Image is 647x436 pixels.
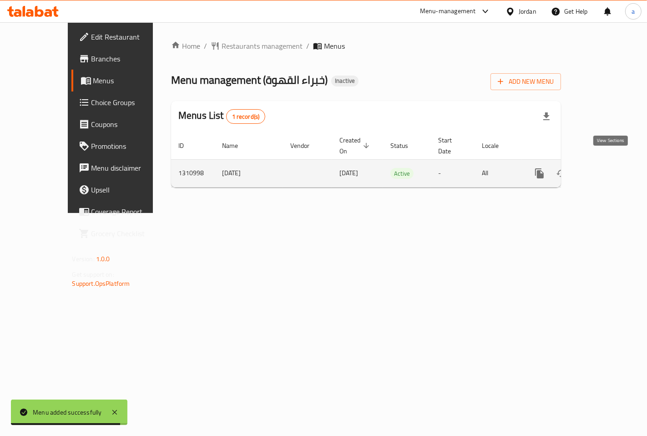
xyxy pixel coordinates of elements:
[93,75,168,86] span: Menus
[290,140,321,151] span: Vendor
[171,132,623,188] table: enhanced table
[91,206,168,217] span: Coverage Report
[227,112,265,121] span: 1 record(s)
[438,135,464,157] span: Start Date
[91,162,168,173] span: Menu disclaimer
[171,41,561,51] nav: breadcrumb
[324,41,345,51] span: Menus
[204,41,207,51] li: /
[632,6,635,16] span: a
[475,159,521,187] td: All
[178,109,265,124] h2: Menus List
[71,113,176,135] a: Coupons
[171,70,328,90] span: Menu management ( خبراء القهوة )
[72,278,130,289] a: Support.OpsPlatform
[91,228,168,239] span: Grocery Checklist
[390,168,414,179] span: Active
[529,162,551,184] button: more
[71,70,176,91] a: Menus
[71,157,176,179] a: Menu disclaimer
[71,91,176,113] a: Choice Groups
[551,162,572,184] button: Change Status
[72,253,95,265] span: Version:
[91,31,168,42] span: Edit Restaurant
[519,6,536,16] div: Jordan
[71,26,176,48] a: Edit Restaurant
[498,76,554,87] span: Add New Menu
[178,140,196,151] span: ID
[215,159,283,187] td: [DATE]
[171,159,215,187] td: 1310998
[222,41,303,51] span: Restaurants management
[91,141,168,152] span: Promotions
[71,135,176,157] a: Promotions
[482,140,511,151] span: Locale
[33,407,102,417] div: Menu added successfully
[91,97,168,108] span: Choice Groups
[331,76,359,86] div: Inactive
[96,253,110,265] span: 1.0.0
[211,41,303,51] a: Restaurants management
[171,41,200,51] a: Home
[306,41,309,51] li: /
[339,167,358,179] span: [DATE]
[91,119,168,130] span: Coupons
[431,159,475,187] td: -
[91,53,168,64] span: Branches
[521,132,623,160] th: Actions
[490,73,561,90] button: Add New Menu
[331,77,359,85] span: Inactive
[71,201,176,223] a: Coverage Report
[91,184,168,195] span: Upsell
[71,223,176,244] a: Grocery Checklist
[72,269,114,280] span: Get support on:
[71,179,176,201] a: Upsell
[420,6,476,17] div: Menu-management
[390,140,420,151] span: Status
[71,48,176,70] a: Branches
[339,135,372,157] span: Created On
[222,140,250,151] span: Name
